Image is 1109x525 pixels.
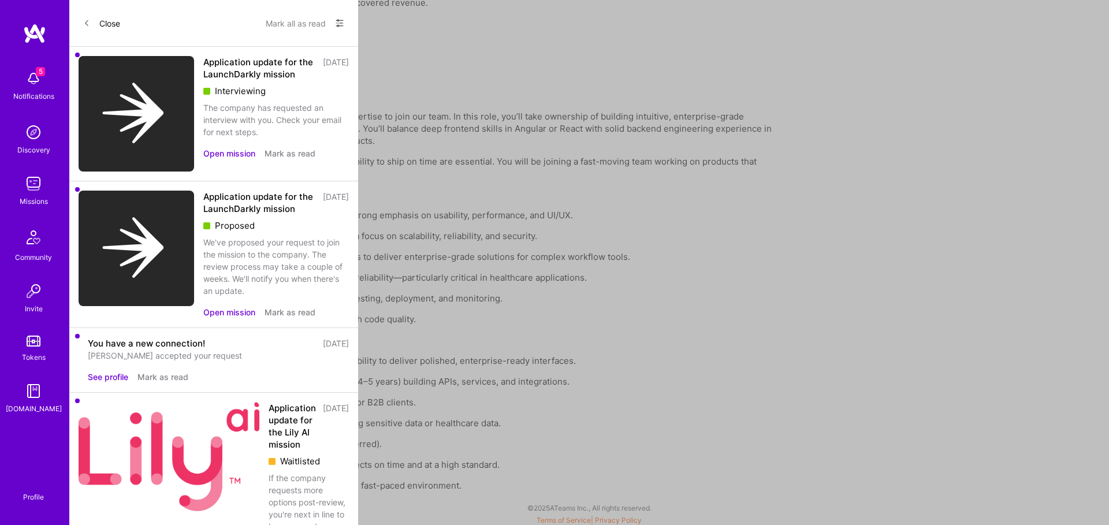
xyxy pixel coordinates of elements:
img: Community [20,224,47,251]
div: Discovery [17,144,50,156]
button: Close [83,14,120,32]
div: [DATE] [323,56,349,80]
div: We've proposed your request to join the mission to the company. The review process may take a cou... [203,236,349,297]
img: Invite [22,280,45,303]
div: [DATE] [323,191,349,215]
div: [DOMAIN_NAME] [6,403,62,415]
div: The company has requested an interview with you. Check your email for next steps. [203,102,349,138]
button: Mark all as read [266,14,326,32]
div: Tokens [22,351,46,363]
button: Open mission [203,306,255,318]
div: Waitlisted [269,455,349,467]
div: Application update for the LaunchDarkly mission [203,56,316,80]
img: logo [23,23,46,44]
div: Invite [25,303,43,315]
a: Profile [19,479,48,502]
div: You have a new connection! [88,337,205,349]
img: Company Logo [79,56,194,172]
div: Proposed [203,219,349,232]
button: See profile [88,371,128,383]
div: Application update for the LaunchDarkly mission [203,191,316,215]
span: 5 [36,67,45,76]
div: Application update for the Lily AI mission [269,402,316,450]
img: discovery [22,121,45,144]
img: Company Logo [79,191,194,306]
div: Community [15,251,52,263]
div: [DATE] [323,337,349,349]
div: Interviewing [203,85,349,97]
div: [DATE] [323,402,349,450]
button: Mark as read [265,306,315,318]
img: guide book [22,379,45,403]
button: Open mission [203,147,255,159]
img: Company Logo [79,402,259,511]
img: bell [22,67,45,90]
div: Missions [20,195,48,207]
button: Mark as read [265,147,315,159]
div: Notifications [13,90,54,102]
div: Profile [23,491,44,502]
div: [PERSON_NAME] accepted your request [88,349,349,362]
button: Mark as read [137,371,188,383]
img: teamwork [22,172,45,195]
img: tokens [27,336,40,347]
